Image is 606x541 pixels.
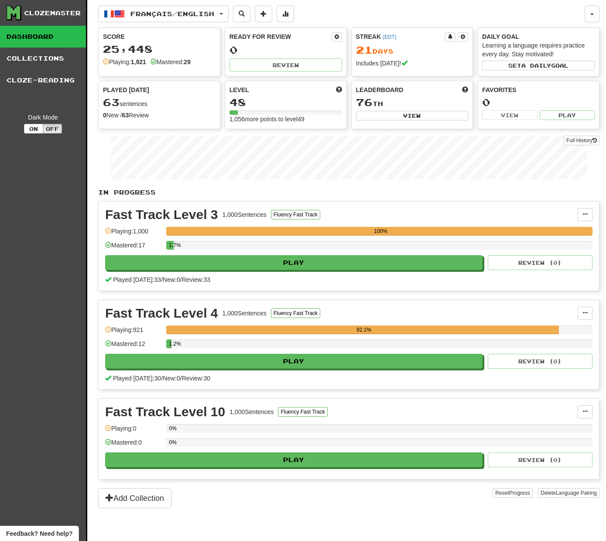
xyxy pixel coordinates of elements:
[103,44,216,55] div: 25,448
[229,97,342,108] div: 48
[103,58,146,66] div: Playing:
[271,308,320,318] button: Fluency Fast Track
[229,115,342,123] div: 1,056 more points to level 49
[233,6,250,22] button: Search sentences
[271,210,320,219] button: Fluency Fast Track
[356,45,469,56] div: Day s
[103,86,149,94] span: Played [DATE]
[356,97,469,108] div: th
[6,529,72,538] span: Open feedback widget
[184,58,191,65] strong: 29
[103,97,216,108] div: sentences
[161,375,163,382] span: /
[488,452,592,467] button: Review (0)
[182,276,210,283] span: Review: 33
[383,34,397,40] a: (EDT)
[105,438,162,452] div: Mastered: 0
[169,241,173,250] div: 1.7%
[255,6,272,22] button: Add sentence to collection
[105,227,162,241] div: Playing: 1,000
[169,227,592,236] div: 100%
[163,375,180,382] span: New: 0
[556,490,597,496] span: Language Pairing
[169,339,171,348] div: 1.2%
[180,375,182,382] span: /
[278,407,327,417] button: Fluency Fast Track
[105,208,218,221] div: Fast Track Level 3
[229,407,274,416] div: 1,000 Sentences
[488,354,592,369] button: Review (0)
[277,6,294,22] button: More stats
[182,375,210,382] span: Review: 30
[103,32,216,41] div: Score
[538,488,599,498] button: DeleteLanguage Pairing
[43,124,62,134] button: Off
[509,490,530,496] span: Progress
[105,241,162,255] div: Mastered: 17
[113,375,161,382] span: Played [DATE]: 30
[229,58,342,72] button: Review
[493,488,532,498] button: ResetProgress
[356,111,469,120] button: View
[169,325,559,334] div: 92.1%
[98,6,229,22] button: Français/English
[98,188,599,197] p: In Progress
[521,62,551,68] span: a daily
[103,96,120,108] span: 63
[7,113,79,122] div: Dark Mode
[229,45,342,55] div: 0
[356,32,445,41] div: Streak
[462,86,468,94] span: This week in points, UTC
[180,276,182,283] span: /
[356,44,373,56] span: 21
[163,276,180,283] span: New: 0
[122,112,129,119] strong: 63
[103,112,106,119] strong: 0
[151,58,191,66] div: Mastered:
[105,405,225,418] div: Fast Track Level 10
[105,255,483,270] button: Play
[113,276,161,283] span: Played [DATE]: 33
[564,136,599,145] a: Full History
[482,110,537,120] button: View
[130,10,214,17] span: Français / English
[356,96,373,108] span: 76
[223,309,267,318] div: 1,000 Sentences
[482,41,595,58] div: Learning a language requires practice every day. Stay motivated!
[103,111,216,120] div: New / Review
[336,86,342,94] span: Score more points to level up
[223,210,267,219] div: 1,000 Sentences
[105,424,162,438] div: Playing: 0
[356,86,404,94] span: Leaderboard
[131,58,146,65] strong: 1,921
[482,32,595,41] div: Daily Goal
[229,86,249,94] span: Level
[105,339,162,354] div: Mastered: 12
[105,452,483,467] button: Play
[482,61,595,70] button: Seta dailygoal
[540,110,595,120] button: Play
[161,276,163,283] span: /
[98,488,171,508] button: Add Collection
[24,124,43,134] button: On
[105,354,483,369] button: Play
[482,97,595,108] div: 0
[488,255,592,270] button: Review (0)
[229,32,332,41] div: Ready for Review
[105,307,218,320] div: Fast Track Level 4
[482,86,595,94] div: Favorites
[356,59,469,68] div: Includes [DATE]!
[105,325,162,340] div: Playing: 921
[24,9,81,17] div: Clozemaster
